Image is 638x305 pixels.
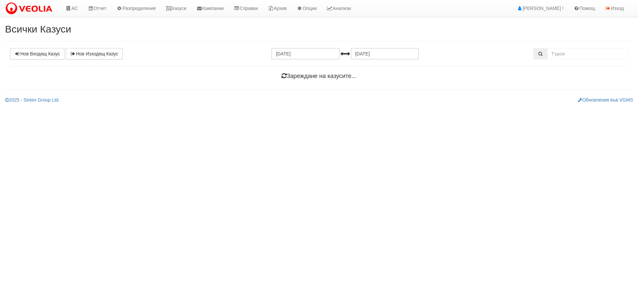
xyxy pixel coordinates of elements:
[5,97,60,103] a: 2025 - Sintex Group Ltd.
[10,48,64,59] a: Нов Входящ Казус
[66,48,123,59] a: Нов Изходящ Казус
[5,24,633,35] h2: Всички Казуси
[10,73,628,80] h4: Зареждане на казусите...
[578,97,633,103] a: Обновления във VGMS
[5,2,55,16] img: VeoliaLogo.png
[547,48,628,59] input: Търсене по Идентификатор, Бл/Вх/Ап, Тип, Описание, Моб. Номер, Имейл, Файл, Коментар,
